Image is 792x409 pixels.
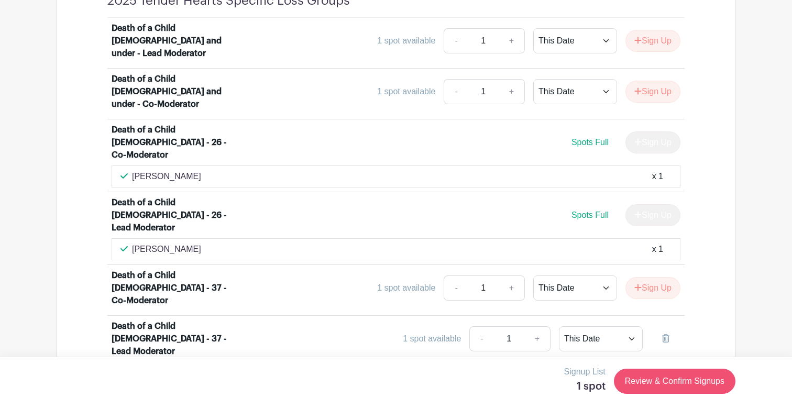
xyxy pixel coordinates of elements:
[625,30,680,52] button: Sign Up
[469,326,493,351] a: -
[652,170,663,183] div: x 1
[499,79,525,104] a: +
[403,333,461,345] div: 1 spot available
[564,366,606,378] p: Signup List
[112,269,241,307] div: Death of a Child [DEMOGRAPHIC_DATA] - 37 - Co-Moderator
[571,211,609,219] span: Spots Full
[614,369,735,394] a: Review & Confirm Signups
[112,73,241,110] div: Death of a Child [DEMOGRAPHIC_DATA] and under - Co-Moderator
[625,81,680,103] button: Sign Up
[377,85,435,98] div: 1 spot available
[499,275,525,301] a: +
[132,243,201,256] p: [PERSON_NAME]
[524,326,551,351] a: +
[377,282,435,294] div: 1 spot available
[377,35,435,47] div: 1 spot available
[132,170,201,183] p: [PERSON_NAME]
[112,22,241,60] div: Death of a Child [DEMOGRAPHIC_DATA] and under - Lead Moderator
[444,28,468,53] a: -
[652,243,663,256] div: x 1
[112,124,241,161] div: Death of a Child [DEMOGRAPHIC_DATA] - 26 - Co-Moderator
[564,380,606,393] h5: 1 spot
[444,79,468,104] a: -
[625,277,680,299] button: Sign Up
[499,28,525,53] a: +
[444,275,468,301] a: -
[571,138,609,147] span: Spots Full
[112,196,241,234] div: Death of a Child [DEMOGRAPHIC_DATA] - 26 - Lead Moderator
[112,320,241,358] div: Death of a Child [DEMOGRAPHIC_DATA] - 37 - Lead Moderator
